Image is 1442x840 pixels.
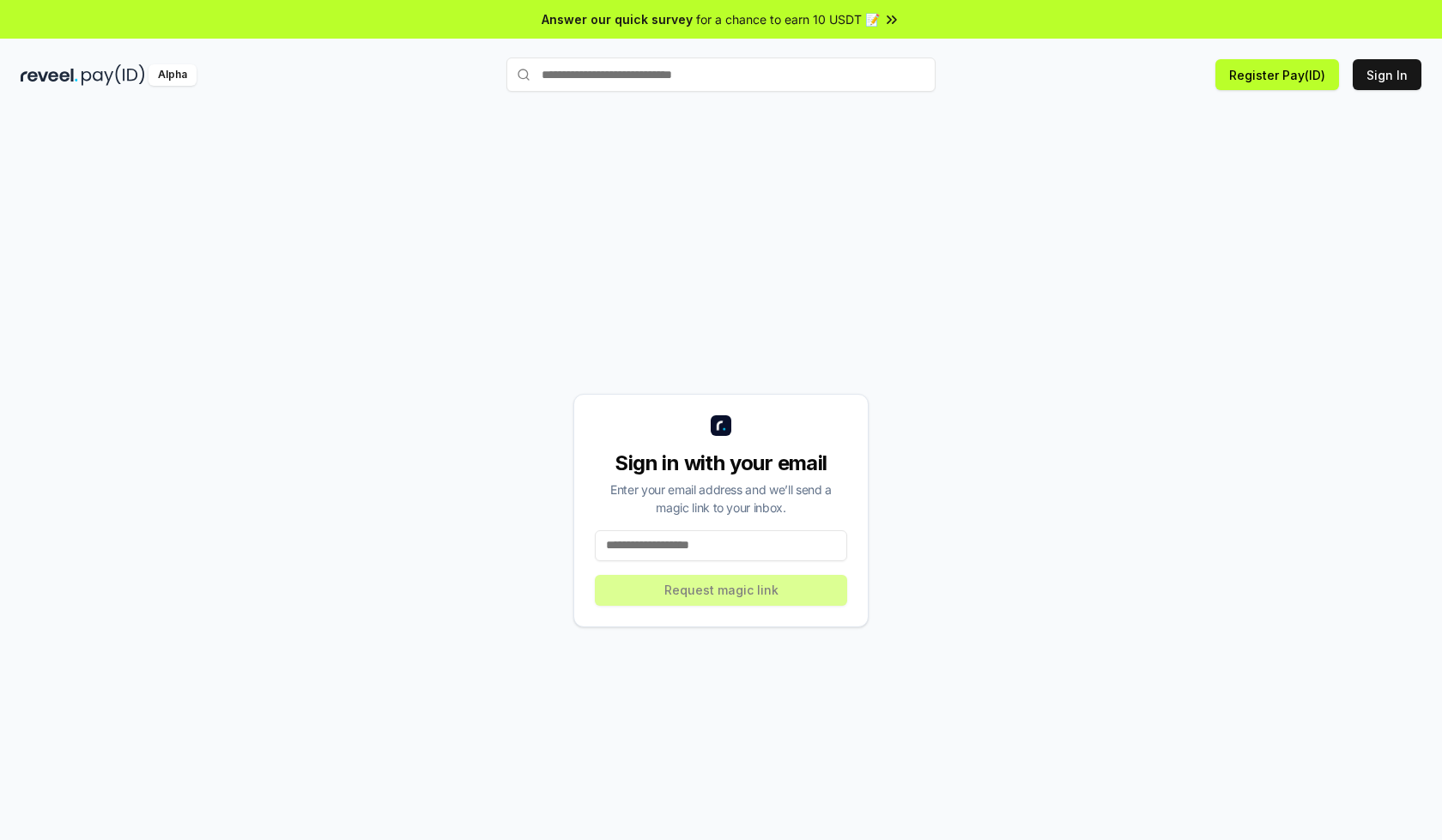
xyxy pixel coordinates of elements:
img: reveel_dark [21,64,78,86]
button: Register Pay(ID) [1215,59,1339,90]
span: Answer our quick survey [542,10,693,28]
div: Enter your email address and we’ll send a magic link to your inbox. [595,480,847,517]
img: logo_small [711,415,731,436]
span: for a chance to earn 10 USDT 📝 [696,10,880,28]
button: Sign In [1353,59,1421,90]
img: pay_id [82,64,145,86]
div: Alpha [148,64,197,86]
div: Sign in with your email [595,450,847,477]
